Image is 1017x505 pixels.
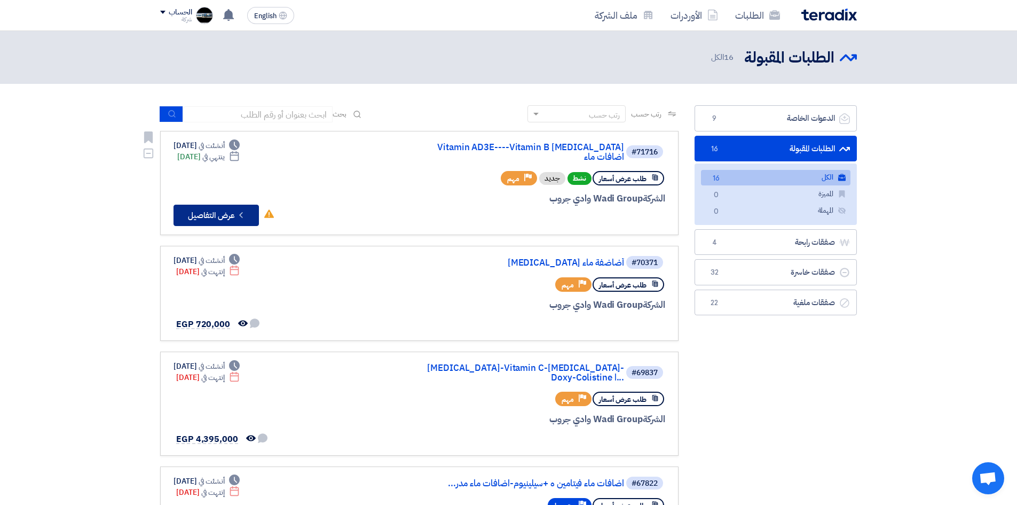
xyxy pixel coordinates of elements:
[174,361,240,372] div: [DATE]
[631,108,661,120] span: رتب حسب
[174,255,240,266] div: [DATE]
[247,7,294,24] button: English
[201,372,224,383] span: إنتهت في
[801,9,857,21] img: Teradix logo
[695,290,857,316] a: صفقات ملغية22
[972,462,1004,494] div: دردشة مفتوحة
[411,479,624,488] a: اضافات ماء فيتامين ه +سيلينيوم-اضافات ماء مدر...
[177,151,240,162] div: [DATE]
[708,237,721,248] span: 4
[708,267,721,278] span: 32
[408,413,665,426] div: Wadi Group وادي جروب
[695,229,857,255] a: صفقات رابحة4
[567,172,592,185] span: نشط
[632,369,658,377] div: #69837
[411,363,624,383] a: [MEDICAL_DATA]-Vitamin C-[MEDICAL_DATA]-Doxy-Colistine ا...
[202,151,224,162] span: ينتهي في
[176,433,238,446] span: EGP 4,395,000
[160,17,192,22] div: شركة
[411,258,624,268] a: [MEDICAL_DATA] أضاضفة ماء
[539,172,565,185] div: جديد
[411,143,624,162] a: Vitamin AD3E----Vitamin B [MEDICAL_DATA] اضافات ماء
[408,192,665,206] div: Wadi Group وادي جروب
[599,280,647,290] span: طلب عرض أسعار
[562,394,574,405] span: مهم
[201,266,224,277] span: إنتهت في
[724,51,734,63] span: 16
[586,3,662,28] a: ملف الشركة
[708,144,721,154] span: 16
[727,3,789,28] a: الطلبات
[695,259,857,285] a: صفقات خاسرة32
[632,259,658,267] div: #70371
[643,298,666,312] span: الشركة
[701,203,850,219] a: المهملة
[176,372,240,383] div: [DATE]
[701,187,850,202] a: المميزة
[507,174,519,184] span: مهم
[599,174,647,184] span: طلب عرض أسعار
[701,170,850,185] a: الكل
[408,298,665,312] div: Wadi Group وادي جروب
[333,108,346,120] span: بحث
[196,7,213,24] img: WhatsApp_Image__at__AM_1744277184965.jpeg
[662,3,727,28] a: الأوردرات
[199,361,224,372] span: أنشئت في
[709,206,722,217] span: 0
[632,480,658,487] div: #67822
[183,106,333,122] input: ابحث بعنوان أو رقم الطلب
[632,149,658,156] div: #71716
[589,110,620,121] div: رتب حسب
[169,8,192,17] div: الحساب
[709,190,722,201] span: 0
[695,136,857,162] a: الطلبات المقبولة16
[199,476,224,487] span: أنشئت في
[695,105,857,131] a: الدعوات الخاصة9
[254,12,277,20] span: English
[201,487,224,498] span: إنتهت في
[744,48,834,68] h2: الطلبات المقبولة
[562,280,574,290] span: مهم
[176,487,240,498] div: [DATE]
[643,413,666,426] span: الشركة
[174,476,240,487] div: [DATE]
[176,266,240,277] div: [DATE]
[174,205,259,226] button: عرض التفاصيل
[709,173,722,184] span: 16
[711,51,736,64] span: الكل
[643,192,666,205] span: الشركة
[176,318,230,331] span: EGP 720,000
[199,255,224,266] span: أنشئت في
[174,140,240,151] div: [DATE]
[199,140,224,151] span: أنشئت في
[708,113,721,124] span: 9
[708,298,721,308] span: 22
[599,394,647,405] span: طلب عرض أسعار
